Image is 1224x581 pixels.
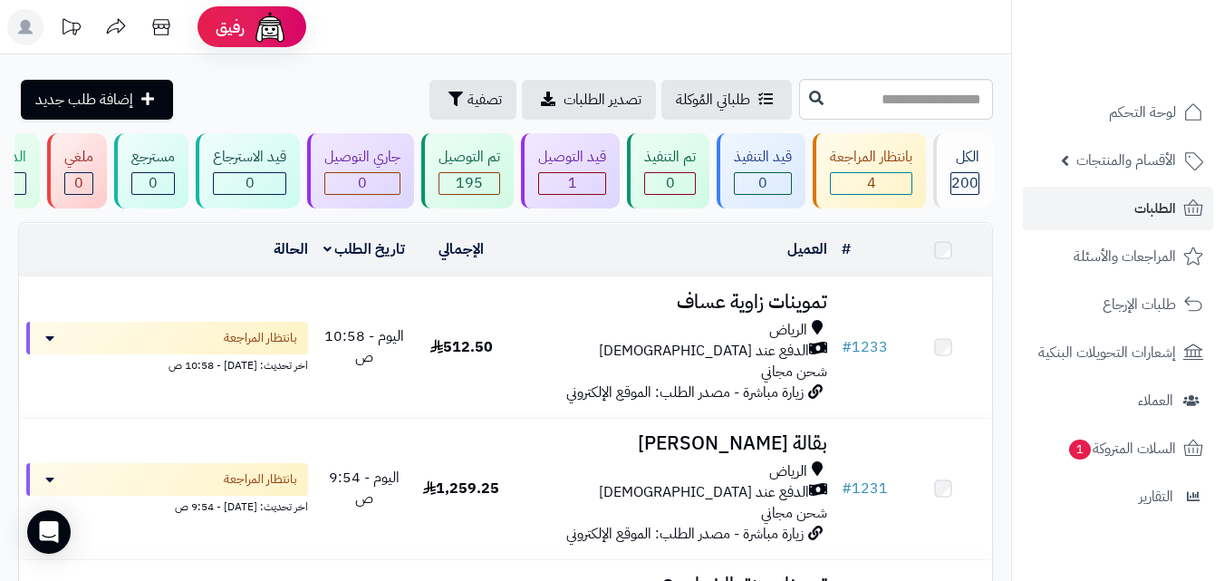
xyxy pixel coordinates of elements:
[1023,427,1213,470] a: السلات المتروكة1
[809,133,930,208] a: بانتظار المراجعة 4
[842,478,852,499] span: #
[325,173,400,194] div: 0
[1023,379,1213,422] a: العملاء
[1134,196,1176,221] span: الطلبات
[1023,235,1213,278] a: المراجعات والأسئلة
[842,336,852,358] span: #
[1076,148,1176,173] span: الأقسام والمنتجات
[769,461,807,482] span: الرياض
[661,80,792,120] a: طلباتي المُوكلة
[539,173,605,194] div: 1
[867,172,876,194] span: 4
[1139,484,1173,509] span: التقارير
[830,147,912,168] div: بانتظار المراجعة
[758,172,767,194] span: 0
[1023,475,1213,518] a: التقارير
[930,133,997,208] a: الكل200
[842,238,851,260] a: #
[439,147,500,168] div: تم التوصيل
[246,172,255,194] span: 0
[666,172,675,194] span: 0
[564,89,641,111] span: تصدير الطلبات
[517,133,623,208] a: قيد التوصيل 1
[439,238,484,260] a: الإجمالي
[429,80,516,120] button: تصفية
[111,133,192,208] a: مسترجع 0
[538,147,606,168] div: قيد التوصيل
[216,16,245,38] span: رفيق
[26,496,308,515] div: اخر تحديث: [DATE] - 9:54 ص
[951,172,978,194] span: 200
[566,523,804,545] span: زيارة مباشرة - مصدر الطلب: الموقع الإلكتروني
[713,133,809,208] a: قيد التنفيذ 0
[1023,283,1213,326] a: طلبات الإرجاع
[423,478,499,499] span: 1,259.25
[734,147,792,168] div: قيد التنفيذ
[761,361,827,382] span: شحن مجاني
[324,147,400,168] div: جاري التوصيل
[1069,440,1091,460] span: 1
[213,147,286,168] div: قيد الاسترجاع
[1109,100,1176,125] span: لوحة التحكم
[324,325,404,368] span: اليوم - 10:58 ص
[1103,292,1176,317] span: طلبات الإرجاع
[1138,388,1173,413] span: العملاء
[27,510,71,554] div: Open Intercom Messenger
[35,89,133,111] span: إضافة طلب جديد
[1038,340,1176,365] span: إشعارات التحويلات البنكية
[329,467,400,509] span: اليوم - 9:54 ص
[599,341,809,362] span: الدفع عند [DEMOGRAPHIC_DATA]
[467,89,502,111] span: تصفية
[64,147,93,168] div: ملغي
[21,80,173,120] a: إضافة طلب جديد
[65,173,92,194] div: 0
[1023,91,1213,134] a: لوحة التحكم
[517,292,827,313] h3: تموينات زاوية عساف
[522,80,656,120] a: تصدير الطلبات
[1074,244,1176,269] span: المراجعات والأسئلة
[224,470,297,489] span: بانتظار المراجعة
[787,238,827,260] a: العميل
[831,173,911,194] div: 4
[599,482,809,503] span: الدفع عند [DEMOGRAPHIC_DATA]
[48,9,93,50] a: تحديثات المنصة
[43,133,111,208] a: ملغي 0
[676,89,750,111] span: طلباتي المُوكلة
[252,9,288,45] img: ai-face.png
[439,173,499,194] div: 195
[192,133,304,208] a: قيد الاسترجاع 0
[568,172,577,194] span: 1
[418,133,517,208] a: تم التوصيل 195
[1023,331,1213,374] a: إشعارات التحويلات البنكية
[517,433,827,454] h3: بقالة [PERSON_NAME]
[644,147,696,168] div: تم التنفيذ
[645,173,695,194] div: 0
[735,173,791,194] div: 0
[623,133,713,208] a: تم التنفيذ 0
[131,147,175,168] div: مسترجع
[132,173,174,194] div: 0
[456,172,483,194] span: 195
[149,172,158,194] span: 0
[214,173,285,194] div: 0
[358,172,367,194] span: 0
[274,238,308,260] a: الحالة
[26,354,308,373] div: اخر تحديث: [DATE] - 10:58 ص
[323,238,406,260] a: تاريخ الطلب
[430,336,493,358] span: 512.50
[842,478,888,499] a: #1231
[566,382,804,403] span: زيارة مباشرة - مصدر الطلب: الموقع الإلكتروني
[74,172,83,194] span: 0
[761,502,827,524] span: شحن مجاني
[842,336,888,358] a: #1233
[769,320,807,341] span: الرياض
[1067,436,1176,461] span: السلات المتروكة
[1023,187,1213,230] a: الطلبات
[224,329,297,347] span: بانتظار المراجعة
[304,133,418,208] a: جاري التوصيل 0
[950,147,979,168] div: الكل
